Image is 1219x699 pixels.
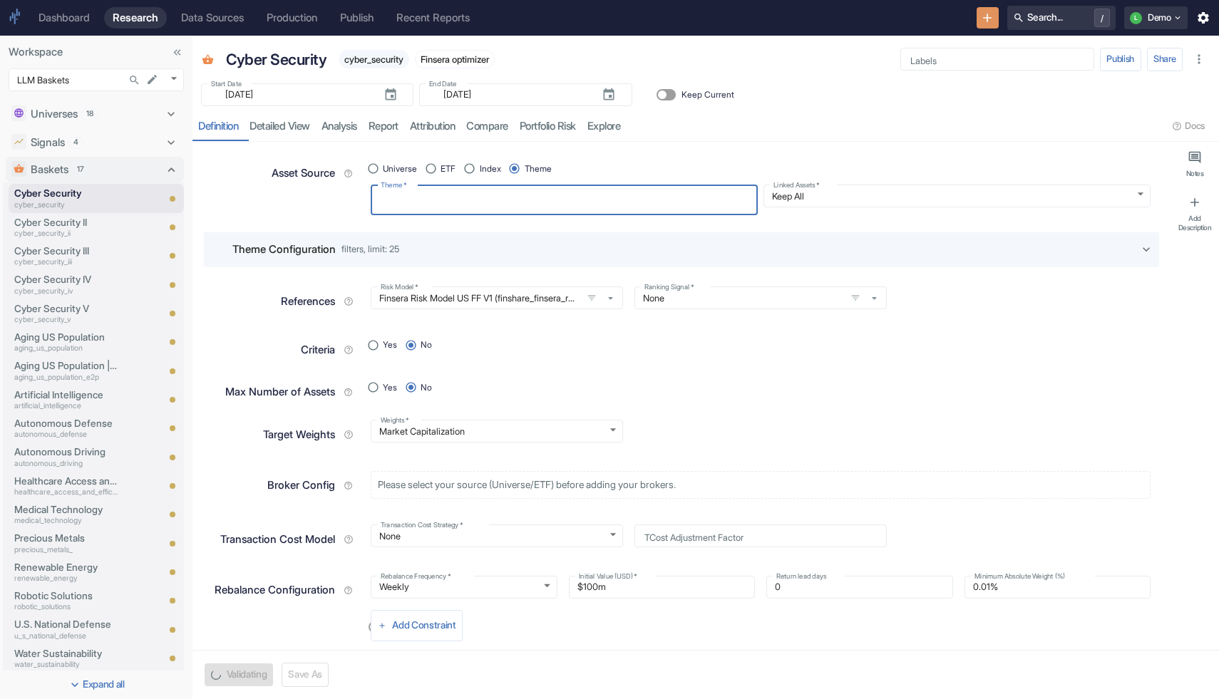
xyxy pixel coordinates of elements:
div: Production [267,11,317,24]
span: cyber_security [339,54,409,65]
a: Cyber Security IIIcyber_security_iii [14,244,118,268]
p: autonomous_driving [14,458,118,470]
label: Weights [381,415,409,425]
label: Rebalance Frequency [381,571,451,581]
p: Cyber Security II [14,215,118,229]
span: 18 [81,108,98,120]
p: cyber_security_ii [14,228,118,239]
p: Target Weights [263,427,335,442]
a: Healthcare Access and Efficiencyhealthcare_access_and_efficiency [14,474,118,498]
div: Signals4 [6,130,184,155]
p: u_s_national_defense [14,631,118,642]
button: edit [143,70,162,89]
input: yyyy-mm-dd [217,86,372,103]
a: compare [461,112,514,141]
p: Precious Metals [14,531,118,545]
p: U.S. National Defense [14,617,118,631]
p: Rebalance Configuration [215,582,335,598]
div: Recent Reports [396,11,470,24]
a: Autonomous Drivingautonomous_driving [14,445,118,469]
a: Cyber Security IVcyber_security_iv [14,272,118,296]
label: Start Date [211,79,242,89]
span: Keep Current [681,88,734,101]
div: Cyber Security [222,44,331,74]
p: Medical Technology [14,502,118,517]
p: cyber_security_iii [14,257,118,268]
p: Healthcare Access and Efficiency [14,474,118,488]
div: resource tabs [192,112,1219,141]
label: Theme [381,180,406,190]
label: Initial Value (USD) [579,571,637,581]
a: Medical Technologymedical_technology [14,502,118,527]
a: Robotic Solutionsrobotic_solutions [14,589,118,613]
button: LDemo [1124,6,1188,29]
button: New Resource [977,7,999,29]
a: Aging US Populationaging_us_population [14,330,118,354]
button: Publish [1100,48,1141,71]
span: Yes [383,381,397,394]
p: Universes [31,106,78,122]
span: Theme [525,162,552,175]
div: position [371,335,443,355]
div: None [371,524,623,547]
div: Keep All [763,185,1151,207]
div: Theme Configurationfilters, limit: 25 [204,232,1159,266]
label: End Date [429,79,456,89]
p: Criteria [301,342,335,358]
div: Research [113,11,158,24]
a: Explore [582,112,627,141]
p: Robotic Solutions [14,589,118,603]
span: No [421,338,432,351]
a: Production [258,7,326,29]
span: Finsera optimizer [416,54,494,65]
a: attribution [404,112,461,141]
div: Add Description [1176,214,1213,232]
p: Max Number of Assets [225,384,335,400]
a: Cyber Security Vcyber_security_v [14,301,118,326]
a: report [363,112,404,141]
p: Aging US Population | E2P [14,358,118,373]
a: Artificial Intelligenceartificial_intelligence [14,388,118,412]
button: Share [1147,48,1183,71]
div: Dashboard [38,11,90,24]
label: Minimum Absolute Weight (%) [974,571,1065,581]
a: Data Sources [173,7,252,29]
p: Autonomous Defense [14,416,118,430]
div: Market Capitalization [371,420,623,442]
a: detailed view [244,112,316,141]
span: Finsera Risk Model US FF V1 (finshare_finsera_risk_model_us_ff_v1) [371,286,623,309]
p: Water Sustainability [14,646,118,661]
div: Baskets17 [6,157,184,182]
span: 17 [72,164,89,175]
p: Cyber Security [14,186,118,200]
a: Autonomous Defenseautonomous_defense [14,416,118,440]
a: Research [104,7,167,29]
a: Renewable Energyrenewable_energy [14,560,118,584]
p: Baskets [31,162,68,177]
p: Theme Configuration [232,242,336,257]
p: aging_us_population_e2p [14,372,118,383]
button: Collapse Sidebar [168,43,187,62]
p: Aging US Population [14,330,118,344]
p: Signals [31,135,65,150]
p: References [281,294,335,309]
button: open filters [583,289,600,306]
p: renewable_energy [14,573,118,584]
span: No [421,381,432,394]
div: LLM Baskets [9,68,184,91]
a: U.S. National Defenseu_s_national_defense [14,617,118,641]
p: Autonomous Driving [14,445,118,459]
p: Asset Source [272,165,335,181]
p: Broker Config [267,477,335,493]
div: position [371,159,563,179]
p: autonomous_defense [14,429,118,440]
button: Search.../ [1007,6,1116,30]
button: Docs [1168,115,1210,138]
p: aging_us_population [14,343,118,354]
p: Transaction Cost Model [220,532,335,547]
div: L [1130,12,1142,24]
label: Ranking Signal [644,282,694,292]
a: Publish [331,7,382,29]
p: cyber_security [14,200,118,211]
a: Water Sustainabilitywater_sustainability [14,646,118,670]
